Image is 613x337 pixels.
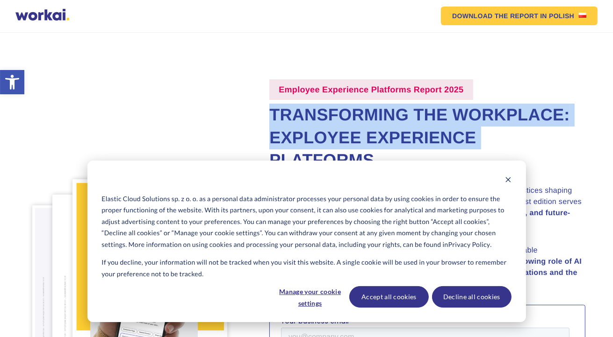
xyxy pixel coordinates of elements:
[274,286,346,308] button: Manage your cookie settings
[101,193,511,251] p: Elastic Cloud Solutions sp. z o. o. as a personal data administrator processes your personal data...
[505,175,512,187] button: Dismiss cookie banner
[2,135,8,141] input: email messages*
[19,94,52,101] a: Privacy Policy
[432,286,512,308] button: Decline all cookies
[441,7,598,25] a: DOWNLOAD THE REPORTIN POLISHPolish flag
[579,13,586,18] img: Polish flag
[452,13,538,19] em: DOWNLOAD THE REPORT
[146,38,182,48] span: Last name
[269,104,585,172] h2: Transforming the Workplace: Exployee Experience Platforms
[448,239,490,251] a: Privacy Policy
[269,79,473,100] label: Employee Experience Platforms Report 2025
[87,161,526,322] div: Cookie banner
[349,286,429,308] button: Accept all cookies
[101,257,511,280] p: If you decline, your information will not be tracked when you visit this website. A single cookie...
[12,134,53,141] p: email messages
[146,49,289,68] input: Your last name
